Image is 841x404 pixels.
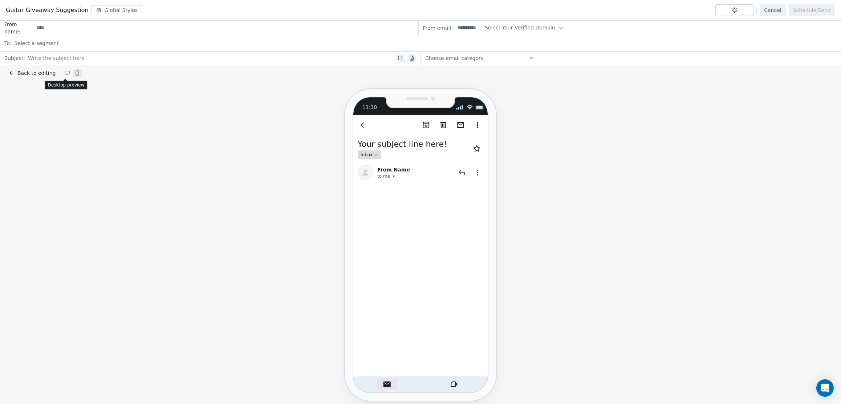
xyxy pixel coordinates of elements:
span: to me [377,173,390,179]
span: Select Your Verified Domain [485,24,555,32]
span: To: [4,40,11,47]
p: Desktop preview [48,82,85,88]
span: Inbox [361,152,373,158]
span: Back to editing [17,69,56,77]
span: From name: [4,21,33,35]
span: From email: [423,24,453,32]
span: 11:30 [362,104,377,111]
span: Select a segment [14,40,58,47]
button: Schedule/Send [789,4,835,16]
span: Choose email category [425,54,484,62]
span: From Name [377,166,410,173]
button: Back to editing [7,68,57,78]
span: Subject: [4,54,25,64]
iframe: HTML Preview [353,183,488,385]
div: Open Intercom Messenger [816,379,834,397]
span: Your subject line here! [358,140,447,149]
span: Guitar Giveaway Suggestion [6,6,89,15]
button: Global Styles [92,5,142,15]
button: Cancel [760,4,785,16]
